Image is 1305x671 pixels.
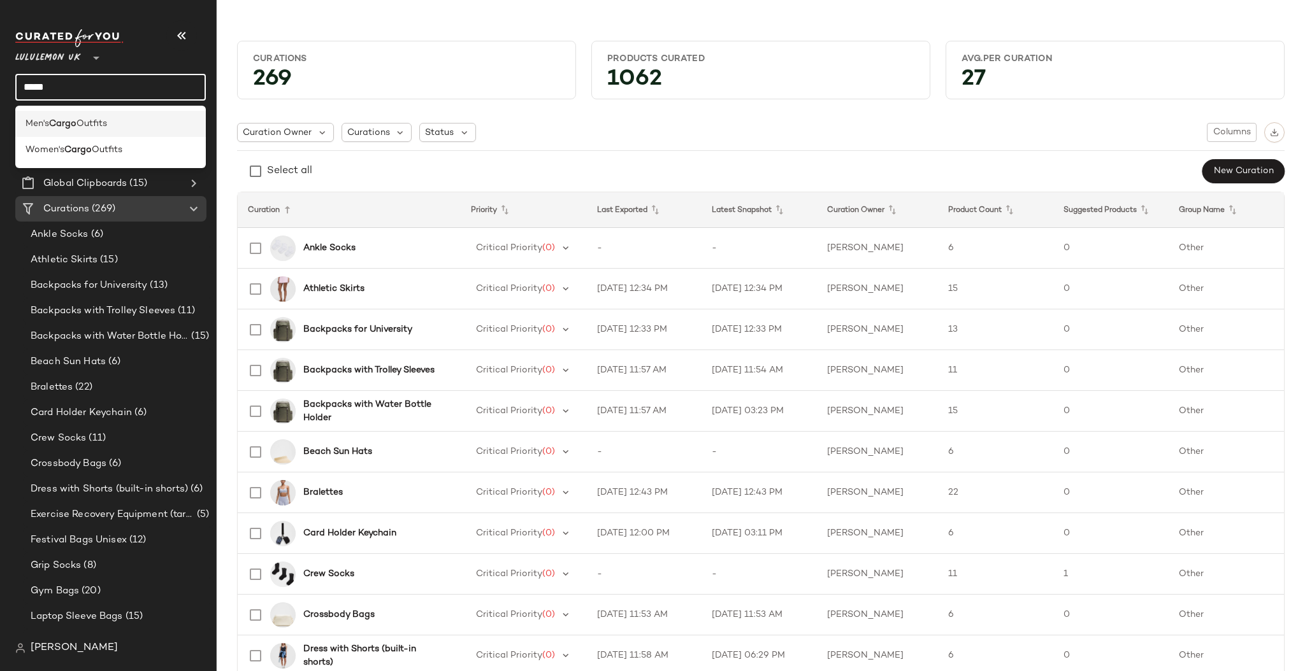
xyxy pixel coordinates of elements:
td: 6 [938,432,1053,472]
span: Longline Sports Bra [31,635,122,649]
td: [PERSON_NAME] [817,472,938,513]
span: Critical Priority [476,569,542,579]
span: Backpacks for University [31,278,147,293]
td: Other [1169,391,1284,432]
td: Other [1169,595,1284,635]
b: Backpacks with Water Bottle Holder [303,398,445,425]
span: Critical Priority [476,365,542,375]
td: 6 [938,595,1053,635]
td: 11 [938,554,1053,595]
span: (6) [106,456,121,471]
td: Other [1169,513,1284,554]
span: (11) [175,304,195,318]
img: LW2BYCS_032507_1 [270,480,296,505]
span: Critical Priority [476,610,542,619]
img: LU9CDSS_0001_1 [270,562,296,587]
b: Card Holder Keychain [303,526,396,540]
td: 0 [1053,513,1169,554]
span: New Curation [1213,166,1274,176]
span: (0) [542,243,555,253]
span: Critical Priority [476,325,542,334]
span: Backpacks with Trolley Sleeves [31,304,175,318]
span: (15) [189,329,209,344]
td: [DATE] 12:33 PM [702,309,817,350]
button: New Curation [1202,159,1285,183]
img: LW9FV4S_046927_1 [270,439,296,465]
span: (0) [542,569,555,579]
b: Athletic Skirts [303,282,364,295]
div: Curations [253,53,560,65]
button: Columns [1207,123,1257,142]
td: Other [1169,554,1284,595]
td: Other [1169,309,1284,350]
span: (0) [542,284,555,293]
span: Curations [43,202,89,216]
td: 6 [938,513,1053,554]
div: 27 [951,70,1279,94]
span: (11) [86,431,106,446]
span: Outfits [92,143,122,157]
th: Product Count [938,192,1053,228]
th: Latest Snapshot [702,192,817,228]
span: (0) [542,651,555,660]
span: Ankle Socks [31,227,89,242]
span: (8) [81,558,96,573]
div: Select all [267,164,312,179]
td: 0 [1053,309,1169,350]
b: Crew Socks [303,567,354,581]
td: 0 [1053,391,1169,432]
td: 15 [938,269,1053,309]
td: [DATE] 03:23 PM [702,391,817,432]
img: LU9CK6S_033454_1 [270,602,296,628]
span: Men's [25,117,49,131]
span: (269) [89,202,115,216]
img: svg%3e [1270,128,1279,137]
td: - [702,228,817,269]
span: (0) [542,610,555,619]
td: 22 [938,472,1053,513]
span: (21) [122,635,142,649]
b: Beach Sun Hats [303,445,372,458]
span: Festival Bags Unisex [31,533,127,547]
td: [PERSON_NAME] [817,309,938,350]
td: - [587,228,702,269]
td: - [587,554,702,595]
span: (0) [542,406,555,416]
span: (6) [188,482,203,497]
span: Curation Owner [243,126,312,139]
img: LU9AS8S_069345_1 [270,399,296,424]
div: 1062 [597,70,925,94]
td: [PERSON_NAME] [817,595,938,635]
b: Cargo [64,143,92,157]
span: Bralettes [31,380,73,395]
b: Crossbody Bags [303,608,375,621]
span: Athletic Skirts [31,253,97,267]
span: Card Holder Keychain [31,406,132,420]
th: Group Name [1169,192,1284,228]
td: 15 [938,391,1053,432]
td: [PERSON_NAME] [817,269,938,309]
span: Lululemon UK [15,43,81,66]
td: 0 [1053,269,1169,309]
th: Curation Owner [817,192,938,228]
td: Other [1169,269,1284,309]
img: LU9AS8S_069345_1 [270,317,296,343]
td: [DATE] 03:11 PM [702,513,817,554]
span: Grip Socks [31,558,81,573]
td: - [702,432,817,472]
span: (6) [106,355,120,369]
td: [DATE] 12:43 PM [587,472,702,513]
div: 269 [243,70,570,94]
td: 13 [938,309,1053,350]
td: [DATE] 11:54 AM [702,350,817,391]
span: Curations [347,126,390,139]
span: Crew Socks [31,431,86,446]
span: (0) [542,447,555,456]
img: LU9AS8S_069345_1 [270,358,296,383]
span: (0) [542,325,555,334]
td: [PERSON_NAME] [817,350,938,391]
span: (22) [73,380,92,395]
td: 0 [1053,472,1169,513]
th: Last Exported [587,192,702,228]
span: (12) [127,533,147,547]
